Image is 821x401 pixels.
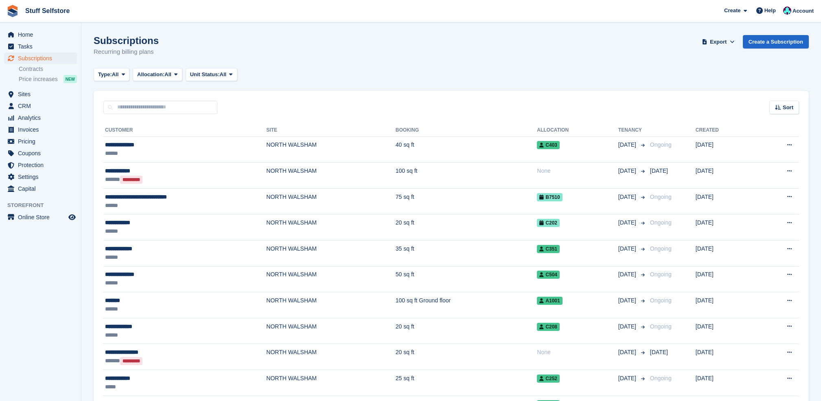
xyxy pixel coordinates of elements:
td: NORTH WALSHAM [266,370,395,396]
span: [DATE] [618,374,638,383]
td: NORTH WALSHAM [266,188,395,214]
span: [DATE] [618,193,638,201]
span: Ongoing [650,245,672,252]
td: 75 sq ft [396,188,537,214]
span: Sort [783,104,793,112]
td: 100 sq ft [396,163,537,189]
td: NORTH WALSHAM [266,240,395,267]
td: 50 sq ft [396,266,537,292]
td: [DATE] [696,163,755,189]
td: NORTH WALSHAM [266,344,395,370]
a: menu [4,171,77,183]
td: [DATE] [696,137,755,163]
span: Export [710,38,727,46]
span: Unit Status: [190,71,220,79]
a: menu [4,159,77,171]
a: menu [4,112,77,123]
span: C351 [537,245,560,253]
span: Coupons [18,148,67,159]
div: None [537,348,618,357]
td: 25 sq ft [396,370,537,396]
th: Created [696,124,755,137]
span: Tasks [18,41,67,52]
td: 20 sq ft [396,318,537,344]
span: C403 [537,141,560,149]
span: [DATE] [618,141,638,149]
span: Ongoing [650,297,672,304]
span: Create [724,7,740,15]
span: Home [18,29,67,40]
span: Account [793,7,814,15]
a: menu [4,100,77,112]
span: [DATE] [618,322,638,331]
button: Unit Status: All [186,68,237,82]
span: All [220,71,227,79]
a: menu [4,29,77,40]
td: [DATE] [696,344,755,370]
button: Allocation: All [133,68,182,82]
td: NORTH WALSHAM [266,214,395,240]
span: A1001 [537,297,562,305]
div: None [537,167,618,175]
td: [DATE] [696,188,755,214]
span: Analytics [18,112,67,123]
span: Protection [18,159,67,171]
span: Subscriptions [18,53,67,64]
span: Ongoing [650,375,672,381]
td: NORTH WALSHAM [266,163,395,189]
span: [DATE] [618,167,638,175]
span: Ongoing [650,141,672,148]
span: Price increases [19,75,58,83]
span: Help [764,7,776,15]
span: Settings [18,171,67,183]
th: Booking [396,124,537,137]
span: Ongoing [650,271,672,278]
td: [DATE] [696,318,755,344]
span: C252 [537,375,560,383]
th: Allocation [537,124,618,137]
span: Capital [18,183,67,194]
span: [DATE] [618,348,638,357]
a: Create a Subscription [743,35,809,48]
span: [DATE] [618,218,638,227]
div: NEW [63,75,77,83]
span: Invoices [18,124,67,135]
a: menu [4,183,77,194]
span: Sites [18,88,67,100]
a: menu [4,212,77,223]
a: menu [4,148,77,159]
a: menu [4,88,77,100]
span: Pricing [18,136,67,147]
span: [DATE] [618,270,638,279]
a: Preview store [67,212,77,222]
a: menu [4,124,77,135]
td: NORTH WALSHAM [266,137,395,163]
p: Recurring billing plans [94,47,159,57]
span: Allocation: [137,71,164,79]
span: CRM [18,100,67,112]
td: [DATE] [696,214,755,240]
td: [DATE] [696,370,755,396]
a: menu [4,41,77,52]
span: C208 [537,323,560,331]
h1: Subscriptions [94,35,159,46]
button: Type: All [94,68,129,82]
td: 20 sq ft [396,344,537,370]
td: [DATE] [696,266,755,292]
span: [DATE] [650,167,668,174]
span: [DATE] [618,245,638,253]
span: Ongoing [650,323,672,330]
td: 35 sq ft [396,240,537,267]
td: 100 sq ft Ground floor [396,292,537,318]
span: Type: [98,71,112,79]
a: menu [4,53,77,64]
td: [DATE] [696,292,755,318]
span: Online Store [18,212,67,223]
td: 40 sq ft [396,137,537,163]
a: Price increases NEW [19,75,77,84]
td: NORTH WALSHAM [266,318,395,344]
a: menu [4,136,77,147]
span: All [164,71,171,79]
span: [DATE] [618,296,638,305]
td: NORTH WALSHAM [266,292,395,318]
